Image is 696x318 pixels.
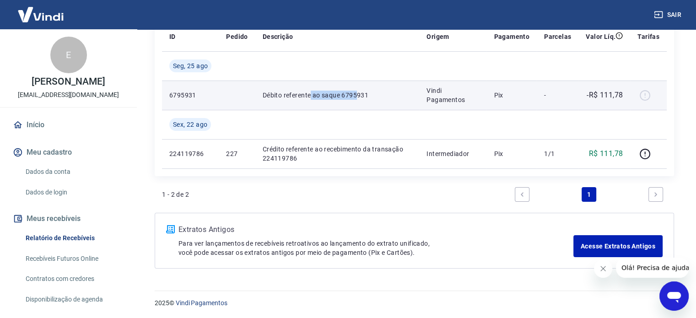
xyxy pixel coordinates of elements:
[494,149,529,158] p: Pix
[226,32,248,41] p: Pedido
[594,259,612,278] iframe: Fechar mensagem
[166,225,175,233] img: ícone
[263,145,412,163] p: Crédito referente ao recebimento da transação 224119786
[22,183,126,202] a: Dados de login
[582,187,596,202] a: Page 1 is your current page
[50,37,87,73] div: E
[22,249,126,268] a: Recebíveis Futuros Online
[22,290,126,309] a: Disponibilização de agenda
[5,6,77,14] span: Olá! Precisa de ajuda?
[544,149,571,158] p: 1/1
[22,269,126,288] a: Contratos com credores
[11,115,126,135] a: Início
[586,32,615,41] p: Valor Líq.
[22,229,126,248] a: Relatório de Recebíveis
[426,149,479,158] p: Intermediador
[169,149,211,158] p: 224119786
[178,239,573,257] p: Para ver lançamentos de recebíveis retroativos ao lançamento do extrato unificado, você pode aces...
[11,0,70,28] img: Vindi
[11,209,126,229] button: Meus recebíveis
[494,32,529,41] p: Pagamento
[659,281,689,311] iframe: Botão para abrir a janela de mensagens
[589,148,623,159] p: R$ 111,78
[263,32,293,41] p: Descrição
[173,61,208,70] span: Seg, 25 ago
[587,90,623,101] p: -R$ 111,78
[616,258,689,278] iframe: Mensagem da empresa
[426,32,449,41] p: Origem
[515,187,529,202] a: Previous page
[652,6,685,23] button: Sair
[511,183,667,205] ul: Pagination
[544,32,571,41] p: Parcelas
[22,162,126,181] a: Dados da conta
[178,224,573,235] p: Extratos Antigos
[426,86,479,104] p: Vindi Pagamentos
[544,91,571,100] p: -
[169,32,176,41] p: ID
[637,32,659,41] p: Tarifas
[32,77,105,86] p: [PERSON_NAME]
[226,149,248,158] p: 227
[173,120,207,129] span: Sex, 22 ago
[11,142,126,162] button: Meu cadastro
[155,298,674,308] p: 2025 ©
[263,91,412,100] p: Débito referente ao saque 6795931
[573,235,663,257] a: Acesse Extratos Antigos
[18,90,119,100] p: [EMAIL_ADDRESS][DOMAIN_NAME]
[176,299,227,307] a: Vindi Pagamentos
[162,190,189,199] p: 1 - 2 de 2
[169,91,211,100] p: 6795931
[494,91,529,100] p: Pix
[648,187,663,202] a: Next page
